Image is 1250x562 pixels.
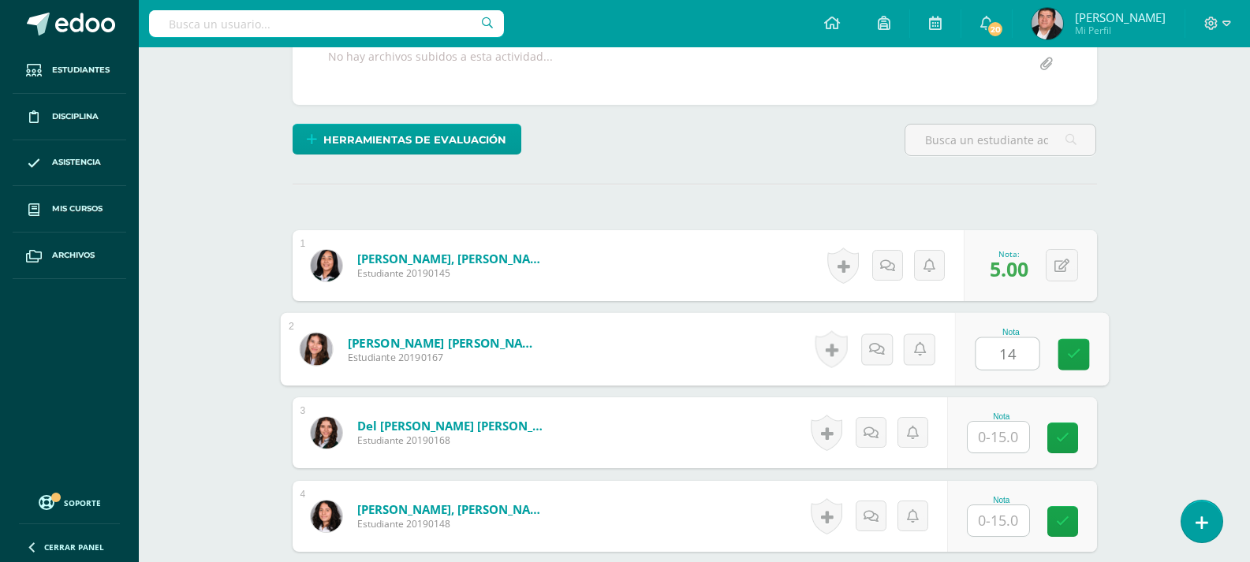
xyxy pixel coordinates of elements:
[990,255,1028,282] span: 5.00
[13,47,126,94] a: Estudiantes
[357,501,547,517] a: [PERSON_NAME], [PERSON_NAME]
[52,64,110,76] span: Estudiantes
[1075,24,1166,37] span: Mi Perfil
[311,501,342,532] img: 967df5f3bf09e84751c4a147b8703c84.png
[1075,9,1166,25] span: [PERSON_NAME]
[990,248,1028,259] div: Nota:
[357,418,547,434] a: del [PERSON_NAME] [PERSON_NAME]
[357,517,547,530] span: Estudiante 20190148
[967,496,1036,504] div: Nota
[293,124,521,154] a: Herramientas de evaluación
[52,156,101,169] span: Asistencia
[13,140,126,187] a: Asistencia
[357,251,547,266] a: [PERSON_NAME], [PERSON_NAME]
[13,94,126,140] a: Disciplina
[968,505,1029,536] input: 0-15.0
[347,334,542,351] a: [PERSON_NAME] [PERSON_NAME]
[13,233,126,279] a: Archivos
[311,250,342,281] img: b45fe7196bd8119256a1ae4bf65e0be4.png
[149,10,504,37] input: Busca un usuario...
[905,125,1095,155] input: Busca un estudiante aquí...
[357,434,547,447] span: Estudiante 20190168
[52,249,95,262] span: Archivos
[967,412,1036,421] div: Nota
[52,110,99,123] span: Disciplina
[52,203,103,215] span: Mis cursos
[987,20,1004,38] span: 20
[13,186,126,233] a: Mis cursos
[357,266,547,280] span: Estudiante 20190145
[64,497,101,508] span: Soporte
[976,338,1039,370] input: 0-15.0
[968,422,1029,452] input: 0-15.0
[19,491,120,512] a: Soporte
[311,417,342,448] img: 87afdb7c85218a75ccfed931b8d7fe32.png
[44,542,104,553] span: Cerrar panel
[323,125,506,154] span: Herramientas de evaluación
[347,351,542,365] span: Estudiante 20190167
[1032,8,1063,39] img: 8bea78a11afb96288084d23884a19f38.png
[300,333,332,365] img: 44466ca9079f3bef6fbd9a3e9e6bcf9c.png
[975,328,1047,337] div: Nota
[328,49,553,80] div: No hay archivos subidos a esta actividad...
